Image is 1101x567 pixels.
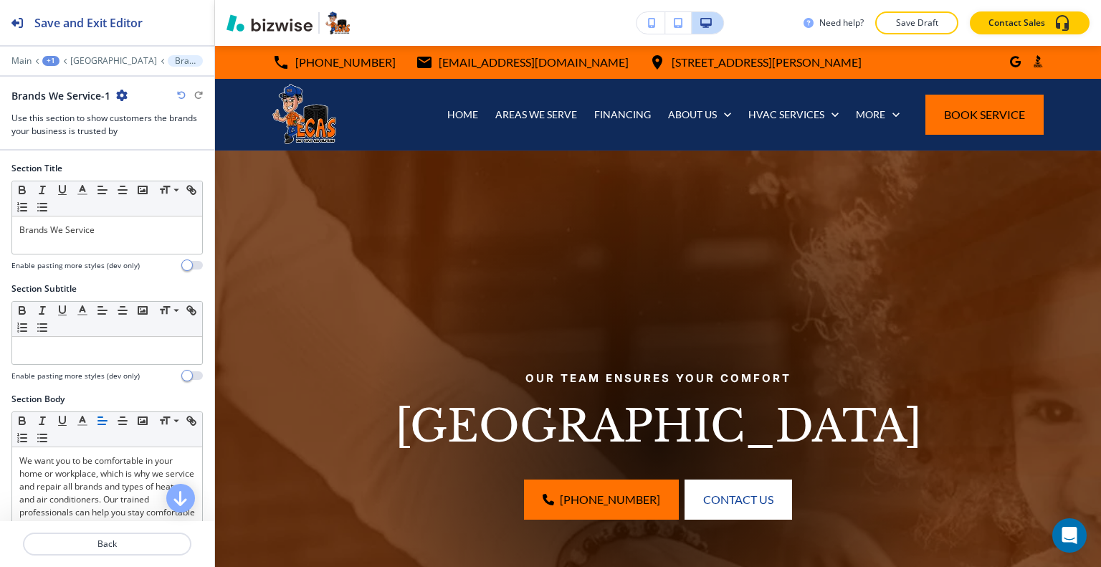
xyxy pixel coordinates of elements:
p: [EMAIL_ADDRESS][DOMAIN_NAME] [439,52,629,73]
button: Main [11,56,32,66]
p: ABOUT US [668,108,717,122]
h4: Enable pasting more styles (dev only) [11,260,140,271]
button: Back [23,533,191,556]
img: Bizwise Logo [227,14,313,32]
p: [GEOGRAPHIC_DATA] [351,401,965,452]
h2: Section Body [11,393,65,406]
h4: Enable pasting more styles (dev only) [11,371,140,381]
p: Our Team Ensures Your Comfort [351,370,965,387]
div: Open Intercom Messenger [1052,518,1087,553]
p: AREAS WE SERVE [495,108,577,122]
p: Save Draft [894,16,940,29]
button: [GEOGRAPHIC_DATA] [70,56,157,66]
p: Brands We Service-1 [175,56,196,66]
button: Brands We Service-1 [168,55,203,67]
p: [PHONE_NUMBER] [295,52,396,73]
h2: Section Title [11,162,62,175]
a: [PHONE_NUMBER] [524,480,679,520]
p: [STREET_ADDRESS][PERSON_NAME] [672,52,862,73]
a: [EMAIL_ADDRESS][DOMAIN_NAME] [416,52,629,73]
span: Book Service [944,106,1025,123]
img: East Coast Air Solutions [272,84,336,144]
img: Your Logo [325,11,350,34]
h3: Use this section to show customers the brands your business is trusted by [11,112,203,138]
p: HVAC SERVICES [748,108,824,122]
p: Back [24,538,190,551]
button: +1 [42,56,59,66]
button: Contact Us [685,480,792,520]
p: Brands We Service [19,224,195,237]
button: Contact Sales [970,11,1090,34]
span: Contact Us [703,491,773,508]
p: More [856,108,885,122]
h2: Brands We Service-1 [11,88,110,103]
p: FINANCING [594,108,651,122]
button: Save Draft [875,11,958,34]
button: Book Service [925,95,1044,135]
a: [STREET_ADDRESS][PERSON_NAME] [649,52,862,73]
h3: Need help? [819,16,864,29]
h2: Save and Exit Editor [34,14,143,32]
h2: Section Subtitle [11,282,77,295]
a: [PHONE_NUMBER] [272,52,396,73]
p: HOME [447,108,478,122]
span: [PHONE_NUMBER] [560,491,660,508]
p: Contact Sales [988,16,1045,29]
